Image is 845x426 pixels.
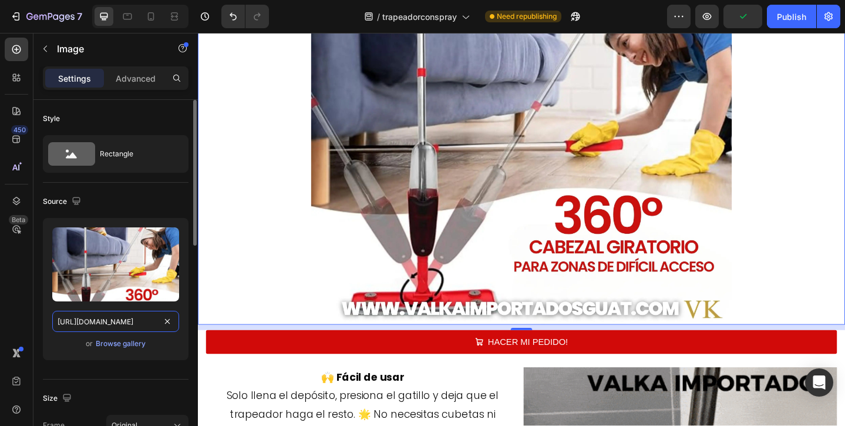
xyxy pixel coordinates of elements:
[43,113,60,124] div: Style
[57,42,157,56] p: Image
[96,338,146,349] div: Browse gallery
[377,11,380,23] span: /
[134,367,225,383] strong: 🙌 Fácil de usar
[497,11,557,22] span: Need republishing
[805,368,833,397] div: Open Intercom Messenger
[221,5,269,28] div: Undo/Redo
[116,72,156,85] p: Advanced
[95,338,146,350] button: Browse gallery
[777,11,806,23] div: Publish
[767,5,816,28] button: Publish
[43,391,74,407] div: Size
[198,33,845,426] iframe: Design area
[52,227,179,301] img: preview-image
[11,125,28,135] div: 450
[86,337,93,351] span: or
[100,140,171,167] div: Rectangle
[5,5,87,28] button: 7
[9,324,696,350] button: <p>HACER MI PEDIDO!</p>
[43,194,83,210] div: Source
[316,328,403,346] p: HACER MI PEDIDO!
[52,311,179,332] input: https://example.com/image.jpg
[9,215,28,224] div: Beta
[58,72,91,85] p: Settings
[77,9,82,24] p: 7
[382,11,457,23] span: trapeadorconspray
